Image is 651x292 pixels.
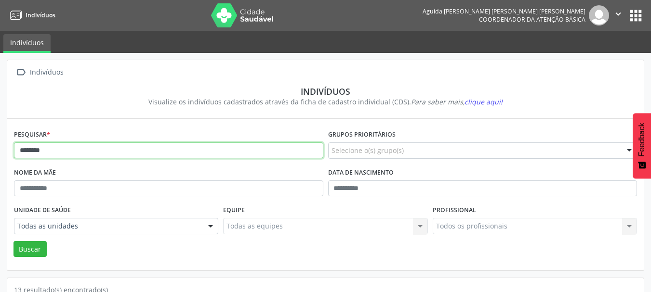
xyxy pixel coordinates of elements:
[328,165,394,180] label: Data de nascimento
[479,15,585,24] span: Coordenador da Atenção Básica
[423,7,585,15] div: Aguida [PERSON_NAME] [PERSON_NAME] [PERSON_NAME]
[14,203,71,218] label: Unidade de saúde
[28,65,65,79] div: Indivíduos
[633,113,651,178] button: Feedback - Mostrar pesquisa
[14,65,65,79] a:  Indivíduos
[14,65,28,79] i: 
[328,127,396,142] label: Grupos prioritários
[627,7,644,24] button: apps
[465,97,503,106] span: clique aqui!
[14,127,50,142] label: Pesquisar
[13,241,47,257] button: Buscar
[411,97,503,106] i: Para saber mais,
[14,165,56,180] label: Nome da mãe
[17,221,199,231] span: Todas as unidades
[332,145,404,155] span: Selecione o(s) grupo(s)
[21,97,630,107] div: Visualize os indivíduos cadastrados através da ficha de cadastro individual (CDS).
[21,86,630,97] div: Indivíduos
[613,9,624,19] i: 
[638,123,646,156] span: Feedback
[589,5,609,25] img: img
[26,11,55,19] span: Indivíduos
[3,34,51,53] a: Indivíduos
[609,5,627,25] button: 
[433,203,476,218] label: Profissional
[7,7,55,23] a: Indivíduos
[223,203,245,218] label: Equipe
